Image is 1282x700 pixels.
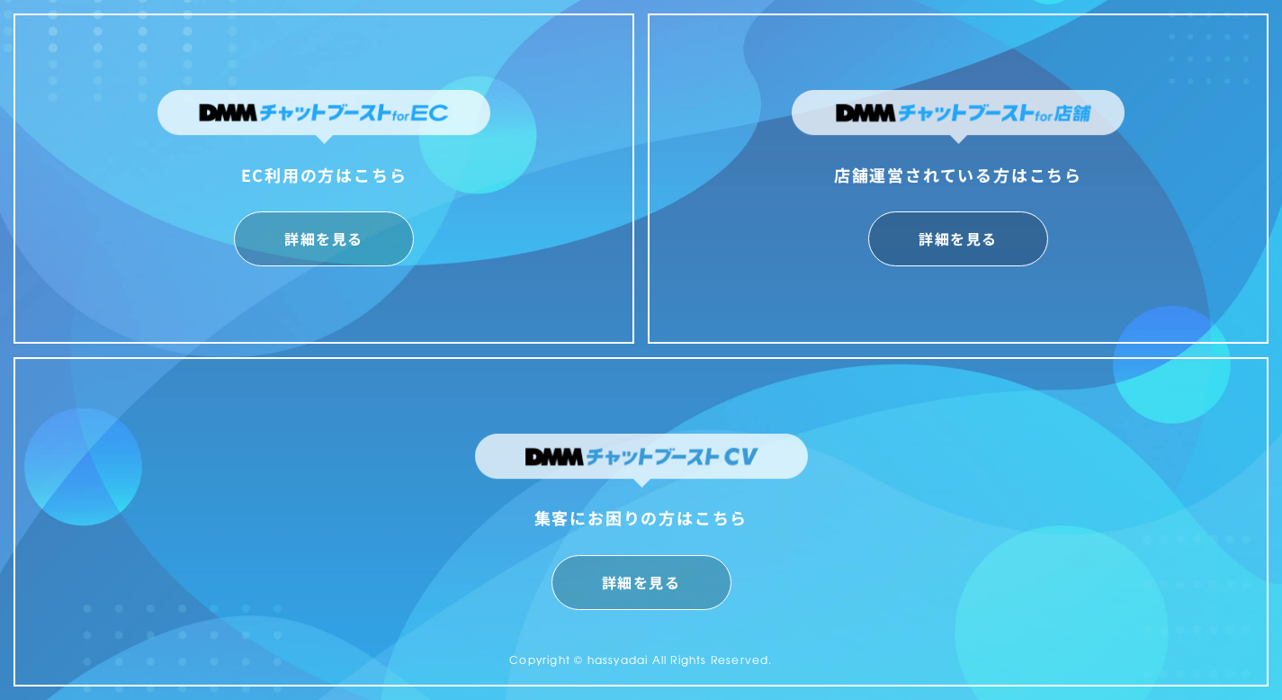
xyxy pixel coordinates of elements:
a: 詳細を見る [551,555,731,610]
img: DMMチャットブーストfor店舗 [792,90,1125,144]
div: 集客にお困りの方はこちら [475,503,808,532]
div: EC利用の方はこちら [157,160,490,189]
img: DMMチャットブーストCV [475,434,808,488]
img: DMMチャットブーストforEC [157,90,490,144]
div: 店舗運営されている方はこちら [792,160,1125,189]
a: 詳細を見る [868,211,1048,266]
small: Copyright © hassyadai All Rights Reserved. [509,651,772,668]
a: 詳細を見る [234,211,414,266]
